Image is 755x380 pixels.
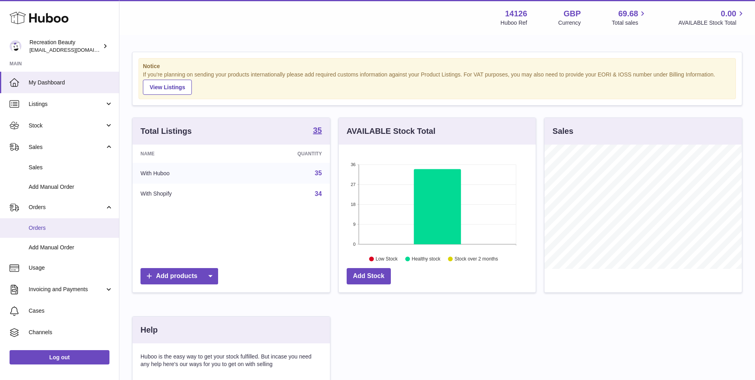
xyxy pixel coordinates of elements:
[140,325,158,335] h3: Help
[29,264,113,272] span: Usage
[29,164,113,171] span: Sales
[133,163,239,184] td: With Huboo
[678,19,745,27] span: AVAILABLE Stock Total
[351,162,355,167] text: 36
[29,329,113,336] span: Channels
[313,126,322,136] a: 35
[29,100,105,108] span: Listings
[29,204,105,211] span: Orders
[353,222,355,227] text: 9
[133,145,239,163] th: Name
[140,353,322,368] p: Huboo is the easy way to get your stock fulfilled. But incase you need any help here's our ways f...
[721,8,736,19] span: 0.00
[558,19,581,27] div: Currency
[313,126,322,134] strong: 35
[29,122,105,129] span: Stock
[29,307,113,315] span: Cases
[612,19,647,27] span: Total sales
[552,126,573,137] h3: Sales
[29,286,105,293] span: Invoicing and Payments
[29,224,113,232] span: Orders
[351,182,355,187] text: 27
[143,80,192,95] a: View Listings
[239,145,330,163] th: Quantity
[133,184,239,204] td: With Shopify
[376,256,398,262] text: Low Stock
[143,71,732,95] div: If you're planning on sending your products internationally please add required customs informati...
[29,47,117,53] span: [EMAIL_ADDRESS][DOMAIN_NAME]
[29,39,101,54] div: Recreation Beauty
[351,202,355,207] text: 18
[612,8,647,27] a: 69.68 Total sales
[29,143,105,151] span: Sales
[10,40,21,52] img: internalAdmin-14126@internal.huboo.com
[501,19,527,27] div: Huboo Ref
[29,183,113,191] span: Add Manual Order
[143,63,732,70] strong: Notice
[29,244,113,251] span: Add Manual Order
[347,268,391,284] a: Add Stock
[564,8,581,19] strong: GBP
[315,170,322,176] a: 35
[678,8,745,27] a: 0.00 AVAILABLE Stock Total
[347,126,435,137] h3: AVAILABLE Stock Total
[140,126,192,137] h3: Total Listings
[505,8,527,19] strong: 14126
[412,256,441,262] text: Healthy stock
[10,350,109,364] a: Log out
[29,79,113,86] span: My Dashboard
[315,190,322,197] a: 34
[353,242,355,247] text: 0
[455,256,498,262] text: Stock over 2 months
[140,268,218,284] a: Add products
[618,8,638,19] span: 69.68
